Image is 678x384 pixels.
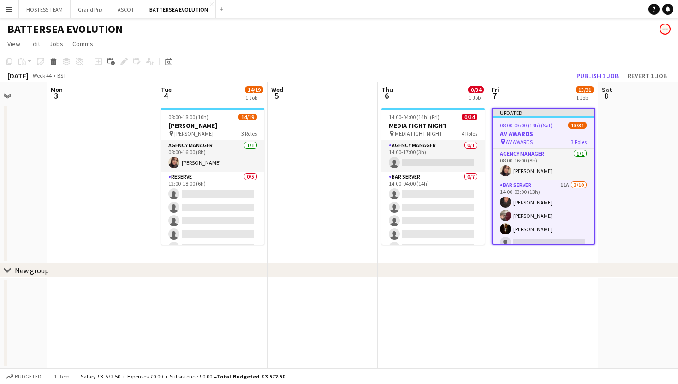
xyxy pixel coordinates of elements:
span: Jobs [49,40,63,48]
app-card-role: Agency Manager0/114:00-17:00 (3h) [381,140,485,172]
app-card-role: Bar Server0/714:00-04:00 (14h) [381,172,485,283]
span: 3 Roles [241,130,257,137]
a: Jobs [46,38,67,50]
h3: AV AWARDS [493,130,594,138]
app-job-card: 14:00-04:00 (14h) (Fri)0/34MEDIA FIGHT NIGHT MEDIA FIGHT NIGHT4 RolesAgency Manager0/114:00-17:00... [381,108,485,245]
span: Budgeted [15,373,42,380]
span: 08:00-03:00 (19h) (Sat) [500,122,553,129]
button: HOSTESS TEAM [19,0,71,18]
app-user-avatar: Faye Hall [660,24,671,35]
div: BST [57,72,66,79]
span: Thu [381,85,393,94]
span: MEDIA FIGHT NIGHT [395,130,442,137]
span: Sat [602,85,612,94]
a: Edit [26,38,44,50]
app-job-card: Updated08:00-03:00 (19h) (Sat)13/31AV AWARDS AV AWARDS3 RolesAgency Manager1/108:00-16:00 (8h)[PE... [492,108,595,245]
button: Grand Prix [71,0,110,18]
span: 0/34 [462,114,477,120]
span: Tue [161,85,172,94]
button: ASCOT [110,0,142,18]
h3: MEDIA FIGHT NIGHT [381,121,485,130]
span: Comms [72,40,93,48]
span: 1 item [51,373,73,380]
button: Publish 1 job [573,70,622,82]
a: Comms [69,38,97,50]
span: 5 [270,90,283,101]
app-job-card: 08:00-18:00 (10h)14/19[PERSON_NAME] [PERSON_NAME]3 RolesAgency Manager1/108:00-16:00 (8h)[PERSON_... [161,108,264,245]
button: Budgeted [5,372,43,382]
span: 08:00-18:00 (10h) [168,114,208,120]
span: 14/19 [238,114,257,120]
span: Week 44 [30,72,54,79]
div: New group [15,266,49,275]
span: AV AWARDS [506,138,533,145]
h1: BATTERSEA EVOLUTION [7,22,123,36]
span: Mon [51,85,63,94]
span: Wed [271,85,283,94]
button: Revert 1 job [624,70,671,82]
span: 14/19 [245,86,263,93]
div: 1 Job [576,94,594,101]
div: 1 Job [245,94,263,101]
span: 4 [160,90,172,101]
app-card-role: RESERVE0/512:00-18:00 (6h) [161,172,264,257]
span: View [7,40,20,48]
span: Edit [30,40,40,48]
span: 13/31 [568,122,587,129]
span: 0/34 [468,86,484,93]
span: Total Budgeted £3 572.50 [217,373,285,380]
span: 3 Roles [571,138,587,145]
span: 7 [490,90,499,101]
span: 8 [601,90,612,101]
app-card-role: Bar Server11A3/1014:00-03:00 (13h)[PERSON_NAME][PERSON_NAME][PERSON_NAME] [493,180,594,332]
div: Updated [493,109,594,116]
app-card-role: Agency Manager1/108:00-16:00 (8h)[PERSON_NAME] [493,149,594,180]
button: BATTERSEA EVOLUTION [142,0,216,18]
span: 3 [49,90,63,101]
span: Fri [492,85,499,94]
div: Salary £3 572.50 + Expenses £0.00 + Subsistence £0.00 = [81,373,285,380]
div: 1 Job [469,94,483,101]
span: 4 Roles [462,130,477,137]
span: 13/31 [576,86,594,93]
div: [DATE] [7,71,29,80]
span: 14:00-04:00 (14h) (Fri) [389,114,440,120]
span: [PERSON_NAME] [174,130,214,137]
h3: [PERSON_NAME] [161,121,264,130]
app-card-role: Agency Manager1/108:00-16:00 (8h)[PERSON_NAME] [161,140,264,172]
span: 6 [380,90,393,101]
a: View [4,38,24,50]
